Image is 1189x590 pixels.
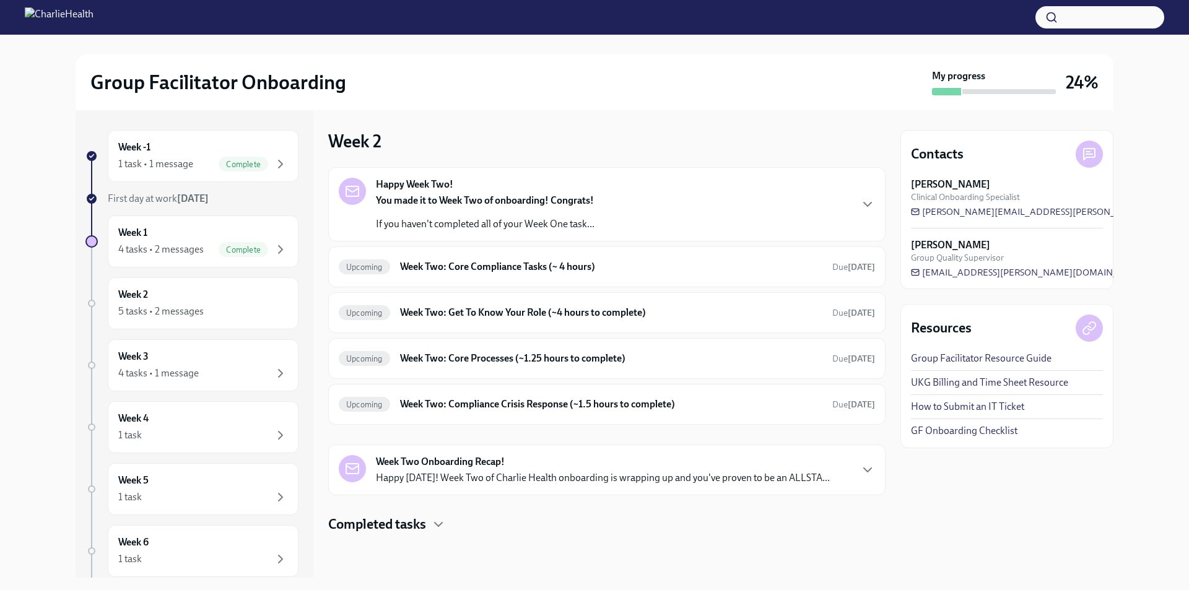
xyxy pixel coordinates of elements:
a: UpcomingWeek Two: Get To Know Your Role (~4 hours to complete)Due[DATE] [339,303,875,323]
div: 1 task [118,552,142,566]
strong: You made it to Week Two of onboarding! Congrats! [376,194,594,206]
a: UKG Billing and Time Sheet Resource [911,376,1068,389]
a: Week 14 tasks • 2 messagesComplete [85,215,298,267]
a: Week 34 tasks • 1 message [85,339,298,391]
strong: Happy Week Two! [376,178,453,191]
strong: [DATE] [848,308,875,318]
span: October 20th, 2025 10:00 [832,307,875,319]
h6: Week 6 [118,536,149,549]
h6: Week Two: Get To Know Your Role (~4 hours to complete) [400,306,822,319]
h4: Resources [911,319,972,337]
div: 4 tasks • 2 messages [118,243,204,256]
h6: Week 2 [118,288,148,302]
span: Complete [219,245,268,254]
img: CharlieHealth [25,7,94,27]
span: First day at work [108,193,209,204]
span: Upcoming [339,400,390,409]
strong: [DATE] [848,262,875,272]
p: If you haven't completed all of your Week One task... [376,217,594,231]
h6: Week Two: Core Compliance Tasks (~ 4 hours) [400,260,822,274]
a: Week -11 task • 1 messageComplete [85,130,298,182]
strong: My progress [932,69,985,83]
h6: Week -1 [118,141,150,154]
span: Complete [219,160,268,169]
strong: [DATE] [848,354,875,364]
a: First day at work[DATE] [85,192,298,206]
a: How to Submit an IT Ticket [911,400,1024,414]
h4: Contacts [911,145,964,163]
span: Due [832,308,875,318]
div: 5 tasks • 2 messages [118,305,204,318]
a: Week 61 task [85,525,298,577]
div: Completed tasks [328,515,886,534]
h6: Week Two: Core Processes (~1.25 hours to complete) [400,352,822,365]
div: 1 task • 1 message [118,157,193,171]
h2: Group Facilitator Onboarding [90,70,346,95]
span: Due [832,262,875,272]
a: GF Onboarding Checklist [911,424,1017,438]
h6: Week 5 [118,474,149,487]
span: Upcoming [339,354,390,363]
span: October 20th, 2025 10:00 [832,353,875,365]
a: UpcomingWeek Two: Compliance Crisis Response (~1.5 hours to complete)Due[DATE] [339,394,875,414]
strong: [DATE] [177,193,209,204]
h6: Week Two: Compliance Crisis Response (~1.5 hours to complete) [400,397,822,411]
h6: Week 3 [118,350,149,363]
a: Week 51 task [85,463,298,515]
a: Week 25 tasks • 2 messages [85,277,298,329]
span: Group Quality Supervisor [911,252,1004,264]
span: Upcoming [339,262,390,272]
h3: Week 2 [328,130,381,152]
h4: Completed tasks [328,515,426,534]
a: Week 41 task [85,401,298,453]
h6: Week 4 [118,412,149,425]
span: Upcoming [339,308,390,318]
span: Clinical Onboarding Specialist [911,191,1020,203]
strong: [PERSON_NAME] [911,238,990,252]
a: [EMAIL_ADDRESS][PERSON_NAME][DOMAIN_NAME] [911,266,1148,279]
div: 1 task [118,490,142,504]
p: Happy [DATE]! Week Two of Charlie Health onboarding is wrapping up and you've proven to be an ALL... [376,471,830,485]
span: October 20th, 2025 10:00 [832,399,875,410]
a: Group Facilitator Resource Guide [911,352,1052,365]
span: Due [832,354,875,364]
strong: [DATE] [848,399,875,410]
span: Due [832,399,875,410]
a: UpcomingWeek Two: Core Compliance Tasks (~ 4 hours)Due[DATE] [339,257,875,277]
h3: 24% [1066,71,1099,93]
span: October 20th, 2025 10:00 [832,261,875,273]
div: 1 task [118,428,142,442]
strong: Week Two Onboarding Recap! [376,455,505,469]
h6: Week 1 [118,226,147,240]
div: 4 tasks • 1 message [118,367,199,380]
a: UpcomingWeek Two: Core Processes (~1.25 hours to complete)Due[DATE] [339,349,875,368]
strong: [PERSON_NAME] [911,178,990,191]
